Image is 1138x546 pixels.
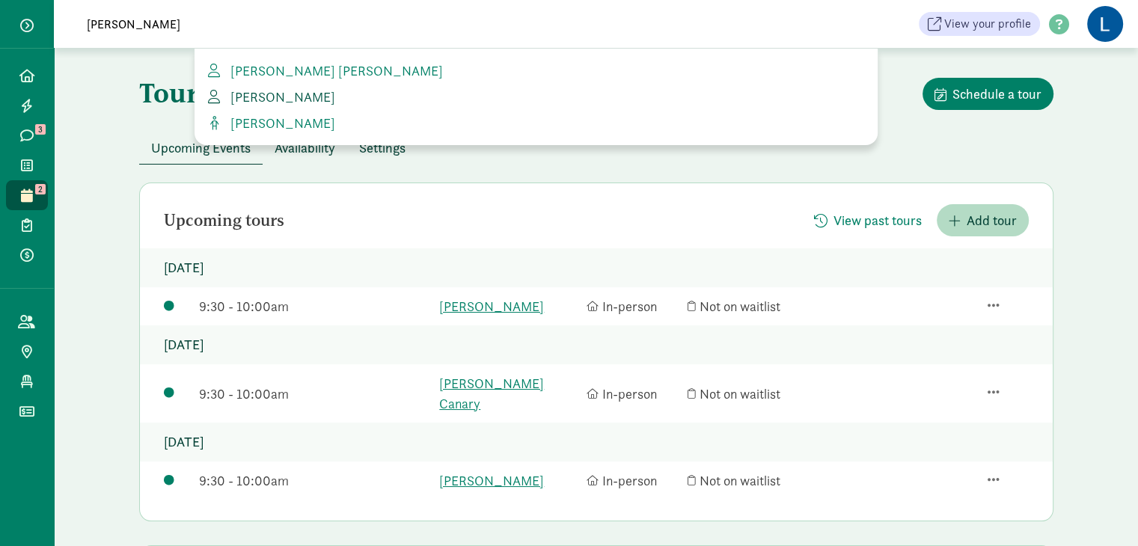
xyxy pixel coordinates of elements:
div: 9:30 - 10:00am [199,296,432,316]
iframe: Chat Widget [1063,474,1138,546]
a: View your profile [919,12,1040,36]
button: Availability [263,132,347,164]
a: [PERSON_NAME] [207,113,866,133]
span: [PERSON_NAME] [224,88,335,105]
span: 2 [35,184,46,194]
p: [DATE] [140,423,1053,461]
div: 9:30 - 10:00am [199,470,432,491]
a: View past tours [802,212,934,230]
h2: Upcoming tours [164,212,284,230]
a: 3 [6,120,48,150]
span: Settings [359,138,406,158]
a: [PERSON_NAME] [207,87,866,107]
div: In-person [587,470,680,491]
a: [PERSON_NAME] [439,296,579,316]
h1: Tours [139,78,211,108]
a: [PERSON_NAME] [439,470,579,491]
span: 3 [35,124,46,135]
button: Settings [347,132,417,164]
a: 2 [6,180,48,210]
a: [PERSON_NAME] Canary [439,373,579,414]
span: Upcoming Events [151,138,251,158]
span: View past tours [833,210,922,230]
a: [PERSON_NAME] [PERSON_NAME] [207,61,866,81]
button: View past tours [802,204,934,236]
div: Not on waitlist [688,384,828,404]
span: Add tour [967,210,1017,230]
input: Search for a family, child or location [78,9,498,39]
span: Schedule a tour [952,84,1041,104]
span: View your profile [944,15,1031,33]
button: Upcoming Events [139,132,263,164]
p: [DATE] [140,325,1053,364]
div: 9:30 - 10:00am [199,384,432,404]
p: [DATE] [140,248,1053,287]
div: In-person [587,296,680,316]
span: Availability [275,138,335,158]
span: [PERSON_NAME] [PERSON_NAME] [224,62,443,79]
div: Not on waitlist [688,470,828,491]
button: Schedule a tour [923,78,1053,110]
button: Add tour [937,204,1029,236]
span: [PERSON_NAME] [224,114,335,132]
div: Not on waitlist [688,296,828,316]
div: In-person [587,384,680,404]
